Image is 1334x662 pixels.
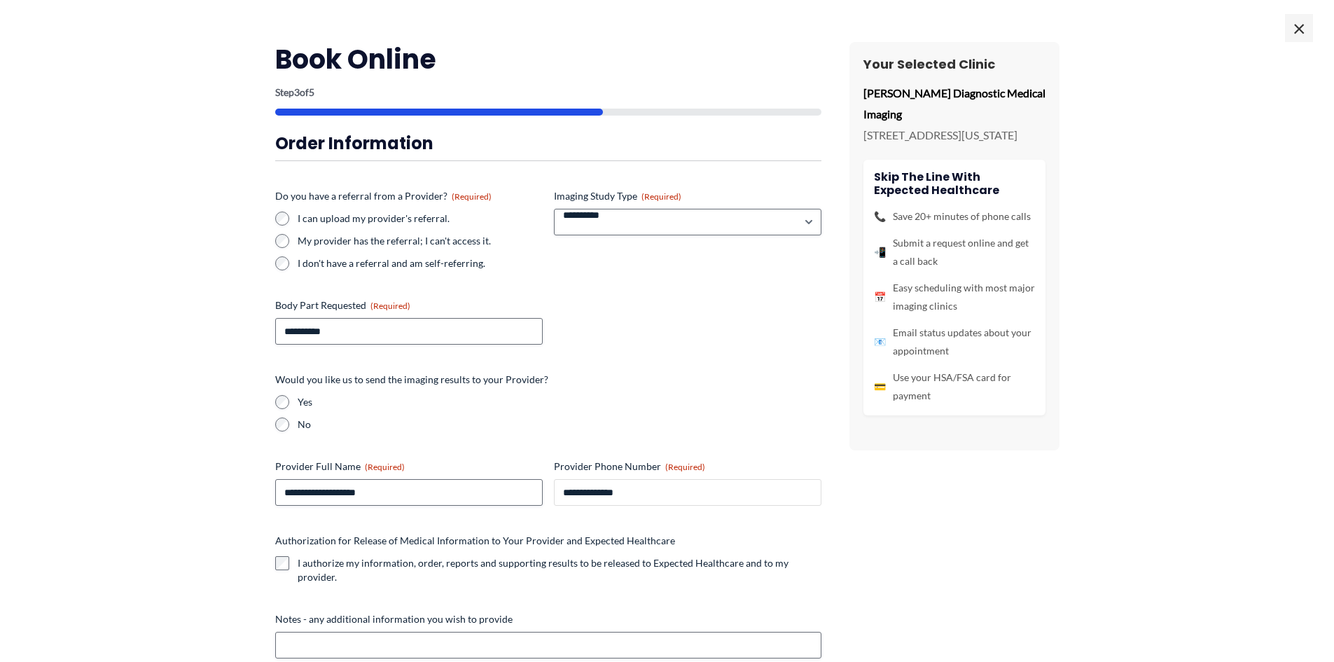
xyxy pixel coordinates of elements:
h3: Your Selected Clinic [863,56,1045,72]
span: (Required) [452,191,492,202]
p: [PERSON_NAME] Diagnostic Medical Imaging [863,83,1045,124]
legend: Would you like us to send the imaging results to your Provider? [275,373,548,387]
label: I authorize my information, order, reports and supporting results to be released to Expected Heal... [298,556,821,584]
span: 3 [294,86,300,98]
label: Provider Full Name [275,460,543,474]
li: Email status updates about your appointment [874,324,1035,360]
h4: Skip the line with Expected Healthcare [874,170,1035,197]
p: Step of [275,88,821,97]
legend: Do you have a referral from a Provider? [275,189,492,203]
legend: Authorization for Release of Medical Information to Your Provider and Expected Healthcare [275,534,675,548]
label: Notes - any additional information you wish to provide [275,612,821,626]
li: Easy scheduling with most major imaging clinics [874,279,1035,315]
label: Provider Phone Number [554,460,821,474]
label: No [298,418,821,432]
p: [STREET_ADDRESS][US_STATE] [863,125,1045,146]
span: (Required) [370,301,410,311]
span: 📲 [874,243,886,261]
label: Imaging Study Type [554,189,821,203]
label: I can upload my provider's referral. [298,212,543,226]
label: My provider has the referral; I can't access it. [298,234,543,248]
span: 📞 [874,207,886,226]
span: 5 [309,86,314,98]
label: Body Part Requested [275,298,543,312]
li: Use your HSA/FSA card for payment [874,368,1035,405]
li: Save 20+ minutes of phone calls [874,207,1035,226]
span: 💳 [874,378,886,396]
span: 📅 [874,288,886,306]
span: (Required) [365,462,405,472]
span: 📧 [874,333,886,351]
span: (Required) [665,462,705,472]
li: Submit a request online and get a call back [874,234,1035,270]
h3: Order Information [275,132,821,154]
h2: Book Online [275,42,821,76]
span: (Required) [641,191,681,202]
label: I don't have a referral and am self-referring. [298,256,543,270]
span: × [1285,14,1313,42]
label: Yes [298,395,821,409]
